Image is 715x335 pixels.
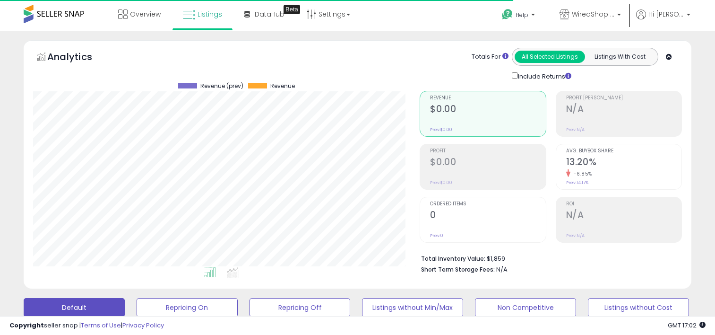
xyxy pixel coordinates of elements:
[430,104,545,116] h2: $0.00
[566,210,681,222] h2: N/A
[421,255,485,263] b: Total Inventory Value:
[198,9,222,19] span: Listings
[137,298,238,317] button: Repricing On
[430,210,545,222] h2: 0
[566,180,588,185] small: Prev: 14.17%
[130,9,161,19] span: Overview
[9,321,164,330] div: seller snap | |
[566,149,681,154] span: Avg. Buybox Share
[430,127,452,132] small: Prev: $0.00
[200,83,243,89] span: Revenue (prev)
[572,9,614,19] span: WiredShop Direct
[122,321,164,330] a: Privacy Policy
[566,127,585,132] small: Prev: N/A
[566,157,681,169] h2: 13.20%
[255,9,284,19] span: DataHub
[636,9,690,31] a: Hi [PERSON_NAME]
[270,83,295,89] span: Revenue
[472,53,508,62] div: Totals For
[668,321,706,330] span: 2025-08-13 17:02 GMT
[494,1,544,31] a: Help
[47,50,111,66] h5: Analytics
[588,298,689,317] button: Listings without Cost
[430,157,545,169] h2: $0.00
[430,180,452,185] small: Prev: $0.00
[430,149,545,154] span: Profit
[515,51,585,63] button: All Selected Listings
[430,233,443,238] small: Prev: 0
[648,9,684,19] span: Hi [PERSON_NAME]
[475,298,576,317] button: Non Competitive
[9,321,44,330] strong: Copyright
[516,11,528,19] span: Help
[250,298,351,317] button: Repricing Off
[421,265,495,273] b: Short Term Storage Fees:
[505,71,583,81] div: Include Returns
[501,9,513,20] i: Get Help
[566,96,681,101] span: Profit [PERSON_NAME]
[566,104,681,116] h2: N/A
[421,252,675,264] li: $1,859
[566,233,585,238] small: Prev: N/A
[496,265,508,274] span: N/A
[24,298,125,317] button: Default
[81,321,121,330] a: Terms of Use
[566,202,681,207] span: ROI
[430,96,545,101] span: Revenue
[430,202,545,207] span: Ordered Items
[284,5,300,14] div: Tooltip anchor
[570,170,592,177] small: -6.85%
[362,298,463,317] button: Listings without Min/Max
[585,51,655,63] button: Listings With Cost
